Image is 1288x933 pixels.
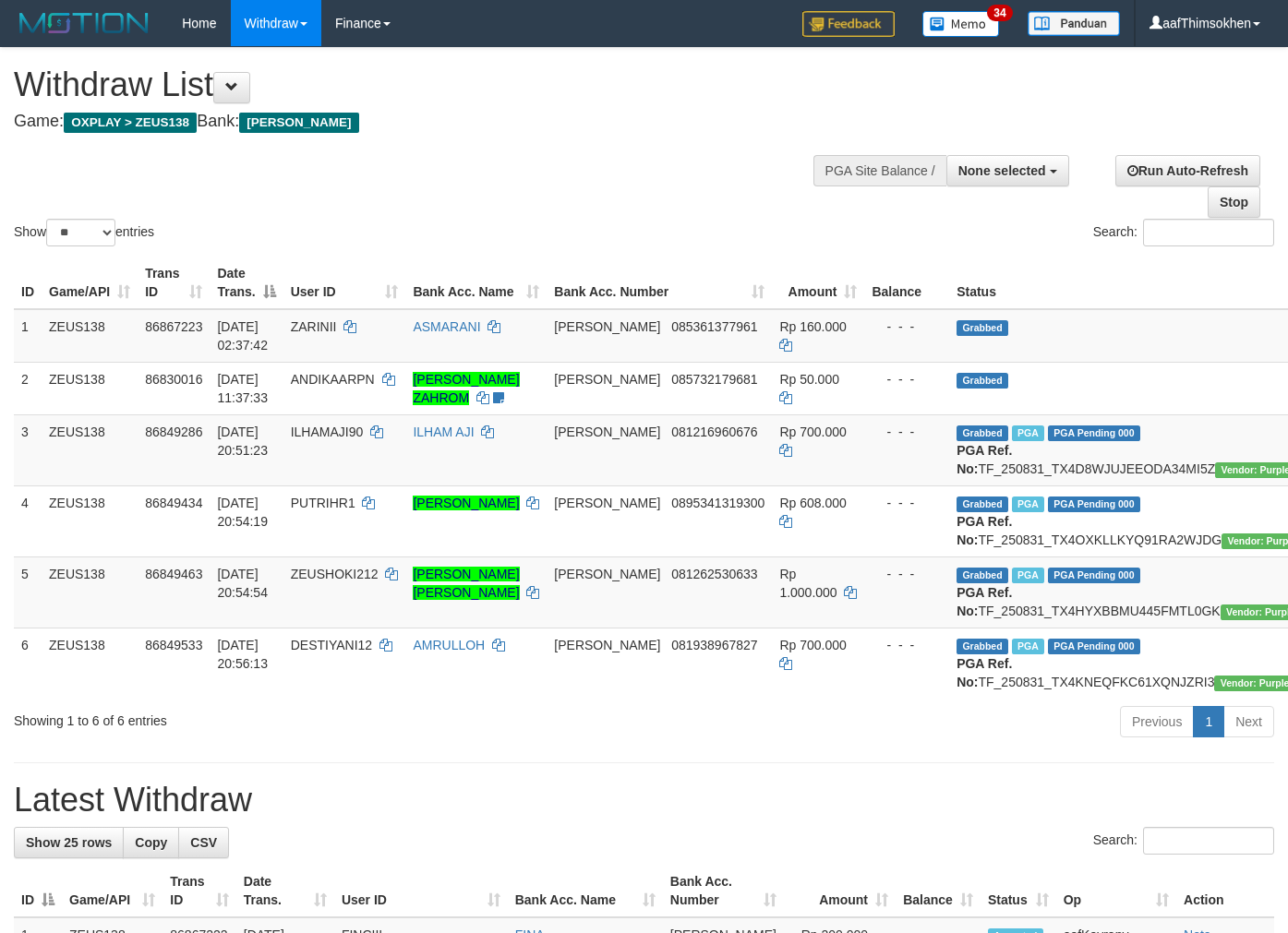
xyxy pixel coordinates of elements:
[14,865,62,917] th: ID: activate to sort column descending
[1048,568,1140,583] span: PGA Pending
[42,414,138,485] td: ZEUS138
[864,257,949,309] th: Balance
[64,113,197,133] span: OXPLAY > ZEUS138
[14,219,154,246] label: Show entries
[957,514,1012,547] b: PGA Ref. No:
[957,425,1008,441] span: Grabbed
[14,704,523,730] div: Showing 1 to 6 of 6 entries
[872,565,942,583] div: - - -
[42,556,138,628] td: ZEUS138
[413,496,519,510] a: [PERSON_NAME]
[671,372,757,387] span: Copy 085732179681 to clipboard
[14,782,1274,819] h1: Latest Withdraw
[671,425,757,439] span: Copy 081216960676 to clipboard
[1048,496,1140,512] span: PGA Pending
[957,320,1008,336] span: Grabbed
[42,257,138,309] th: Game/API: activate to sort column ascending
[145,425,202,439] span: 86849286
[896,865,981,917] th: Balance: activate to sort column ascending
[1048,425,1140,441] span: PGA Pending
[957,568,1008,583] span: Grabbed
[42,628,138,699] td: ZEUS138
[291,425,364,439] span: ILHAMAJI90
[123,827,179,858] a: Copy
[779,567,837,600] span: Rp 1.000.000
[671,567,757,581] span: Copy 081262530633 to clipboard
[14,485,42,556] td: 4
[779,319,846,334] span: Rp 160.000
[217,372,268,405] span: [DATE] 11:37:33
[987,5,1012,21] span: 34
[62,865,163,917] th: Game/API: activate to sort column ascending
[1012,425,1044,441] span: Marked by aafRornrotha
[145,638,202,652] span: 86849533
[1143,827,1274,855] input: Search:
[14,827,124,858] a: Show 25 rows
[14,628,42,699] td: 6
[802,11,895,37] img: Feedback.jpg
[145,372,202,387] span: 86830016
[671,638,757,652] span: Copy 081938967827 to clipboard
[957,373,1008,389] span: Grabbed
[872,370,942,389] div: - - -
[291,372,375,387] span: ANDIKAARPN
[163,865,235,917] th: Trans ID: activate to sort column ascending
[779,638,846,652] span: Rp 700.000
[217,319,268,353] span: [DATE] 02:37:42
[1208,186,1260,218] a: Stop
[872,423,942,441] div: - - -
[190,835,217,850] span: CSV
[291,638,372,652] span: DESTIYANI12
[554,567,660,581] span: [PERSON_NAME]
[1056,865,1176,917] th: Op: activate to sort column ascending
[957,656,1012,689] b: PGA Ref. No:
[779,496,846,510] span: Rp 608.000
[872,494,942,512] div: - - -
[872,317,942,336] div: - - -
[1093,219,1274,246] label: Search:
[671,319,757,334] span: Copy 085361377961 to clipboard
[1223,706,1274,737] a: Next
[554,496,660,510] span: [PERSON_NAME]
[1048,639,1140,654] span: PGA Pending
[957,639,1008,654] span: Grabbed
[779,372,839,387] span: Rp 50.000
[508,865,663,917] th: Bank Acc. Name: activate to sort column ascending
[210,257,283,309] th: Date Trans.: activate to sort column descending
[784,865,896,917] th: Amount: activate to sort column ascending
[1143,219,1274,246] input: Search:
[413,425,474,439] a: ILHAM AJI
[291,496,355,510] span: PUTRIHR1
[239,113,358,133] span: [PERSON_NAME]
[1012,639,1044,654] span: Marked by aafRornrotha
[291,319,337,334] span: ZARINII
[413,319,480,334] a: ASMARANI
[334,865,508,917] th: User ID: activate to sort column ascending
[872,636,942,654] div: - - -
[217,496,268,529] span: [DATE] 20:54:19
[547,257,772,309] th: Bank Acc. Number: activate to sort column ascending
[663,865,784,917] th: Bank Acc. Number: activate to sort column ascending
[957,585,1012,618] b: PGA Ref. No:
[413,567,519,600] a: [PERSON_NAME] [PERSON_NAME]
[135,835,167,850] span: Copy
[145,319,202,334] span: 86867223
[42,309,138,363] td: ZEUS138
[283,257,406,309] th: User ID: activate to sort column ascending
[1120,706,1194,737] a: Previous
[46,219,115,246] select: Showentries
[779,425,846,439] span: Rp 700.000
[1193,706,1224,737] a: 1
[554,425,660,439] span: [PERSON_NAME]
[14,414,42,485] td: 3
[1012,568,1044,583] span: Marked by aafRornrotha
[554,319,660,334] span: [PERSON_NAME]
[14,362,42,414] td: 2
[14,113,840,131] h4: Game: Bank:
[14,66,840,103] h1: Withdraw List
[178,827,229,858] a: CSV
[1093,827,1274,855] label: Search:
[145,496,202,510] span: 86849434
[1115,155,1260,186] a: Run Auto-Refresh
[413,638,485,652] a: AMRULLOH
